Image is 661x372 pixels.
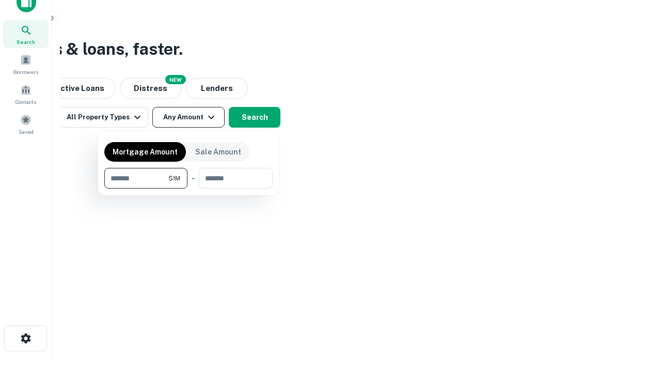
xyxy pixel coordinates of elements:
div: - [192,168,195,189]
iframe: Chat Widget [609,289,661,339]
p: Sale Amount [195,146,241,158]
p: Mortgage Amount [113,146,178,158]
span: $1M [168,174,180,183]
